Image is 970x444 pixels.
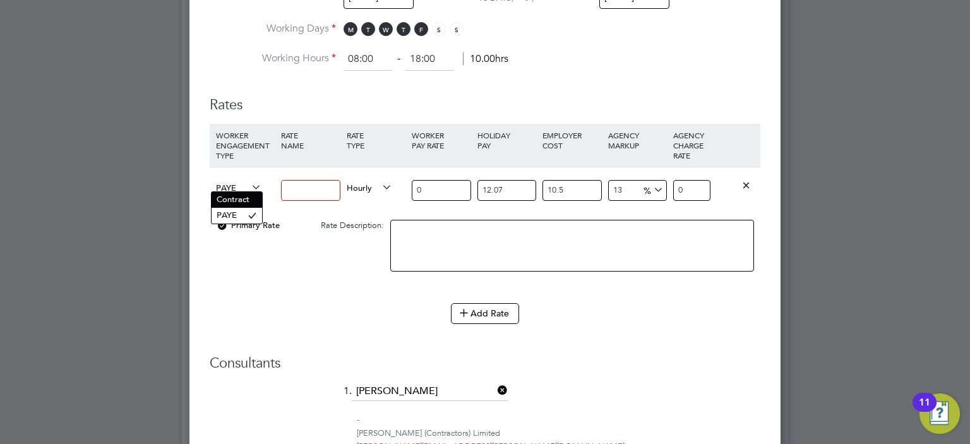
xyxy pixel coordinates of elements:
div: [PERSON_NAME] (Contractors) Limited [357,427,760,440]
h3: Consultants [210,354,760,373]
span: Primary Rate [216,220,280,231]
span: 10.00hrs [463,52,508,65]
span: T [397,22,410,36]
span: W [379,22,393,36]
div: RATE TYPE [344,124,409,157]
button: Open Resource Center, 11 new notifications [919,393,960,434]
div: RATE NAME [278,124,343,157]
button: Add Rate [451,303,519,323]
input: 17:00 [405,48,454,71]
div: WORKER PAY RATE [409,124,474,157]
div: - [357,414,760,427]
span: M [344,22,357,36]
span: PAYE [216,180,261,194]
div: EMPLOYER COST [539,124,604,157]
span: ‐ [395,52,403,65]
label: Working Hours [210,52,336,65]
input: Search for... [352,382,508,401]
div: 11 [919,402,930,419]
div: AGENCY MARKUP [605,124,670,157]
div: WORKER ENGAGEMENT TYPE [213,124,278,167]
div: HOLIDAY PAY [474,124,539,157]
span: % [639,183,665,196]
h3: Rates [210,83,760,114]
span: Rate Description: [321,220,384,231]
span: T [361,22,375,36]
div: AGENCY CHARGE RATE [670,124,714,167]
li: 1. [210,382,760,414]
span: Hourly [347,180,392,194]
li: PAYE [212,208,262,224]
span: S [450,22,464,36]
span: S [432,22,446,36]
label: Working Days [210,22,336,35]
li: Contract [212,192,262,208]
span: F [414,22,428,36]
input: 08:00 [344,48,392,71]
